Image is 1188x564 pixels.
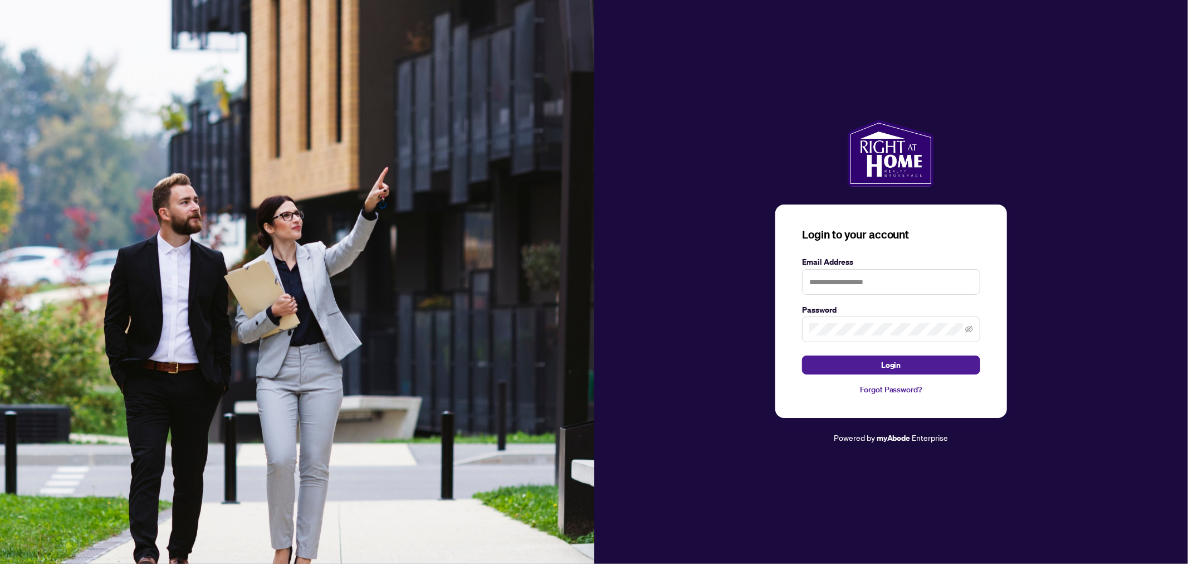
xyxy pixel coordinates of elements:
img: ma-logo [848,120,934,187]
span: Login [881,356,901,374]
a: myAbode [877,432,911,444]
span: eye-invisible [965,325,973,333]
button: Login [802,356,980,375]
span: Powered by [834,432,875,443]
a: Forgot Password? [802,383,980,396]
h3: Login to your account [802,227,980,242]
label: Password [802,304,980,316]
label: Email Address [802,256,980,268]
span: Enterprise [912,432,949,443]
